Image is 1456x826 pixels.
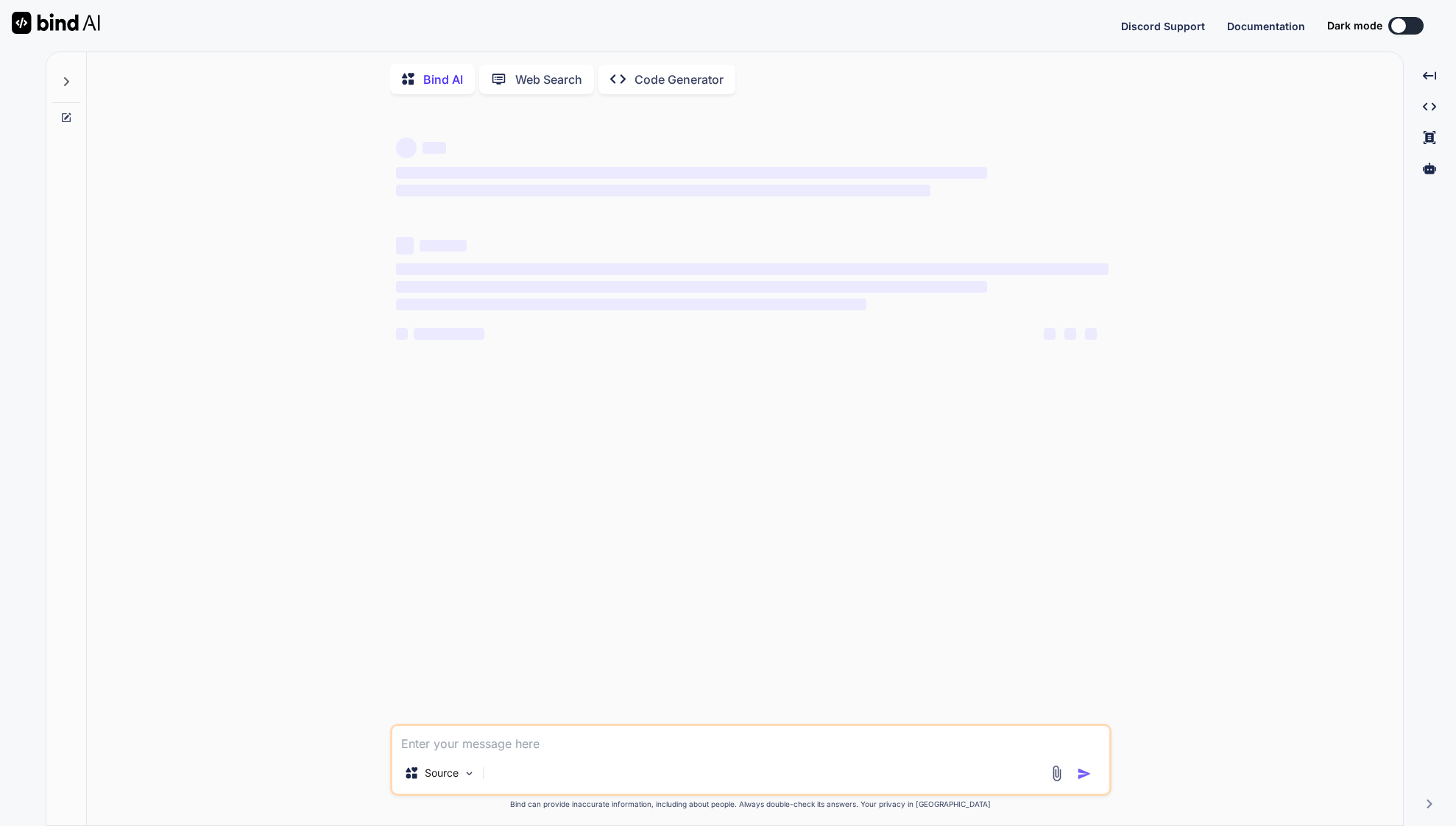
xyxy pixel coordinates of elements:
[1048,765,1065,782] img: attachment
[635,71,724,88] p: Code Generator
[396,263,1109,275] span: ‌
[425,766,459,780] p: Source
[463,767,476,780] img: Pick Models
[396,328,408,340] span: ‌
[390,799,1112,810] p: Bind can provide inaccurate information, including about people. Always double-check its answers....
[1121,20,1205,32] span: Discord Support
[396,167,987,179] span: ‌
[1085,328,1097,340] span: ‌
[420,240,467,252] span: ‌
[396,237,414,254] span: ‌
[396,299,866,310] span: ‌
[1044,328,1056,340] span: ‌
[1121,18,1205,34] button: Discord Support
[1227,20,1305,32] span: Documentation
[414,328,484,340] span: ‌
[1327,18,1382,33] span: Dark mode
[396,281,987,293] span: ‌
[396,138,417,158] span: ‌
[423,142,446,154] span: ‌
[423,71,463,88] p: Bind AI
[1064,328,1076,340] span: ‌
[1227,18,1305,34] button: Documentation
[396,185,930,196] span: ‌
[1077,766,1092,781] img: icon
[12,12,100,34] img: Bind AI
[515,71,582,88] p: Web Search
